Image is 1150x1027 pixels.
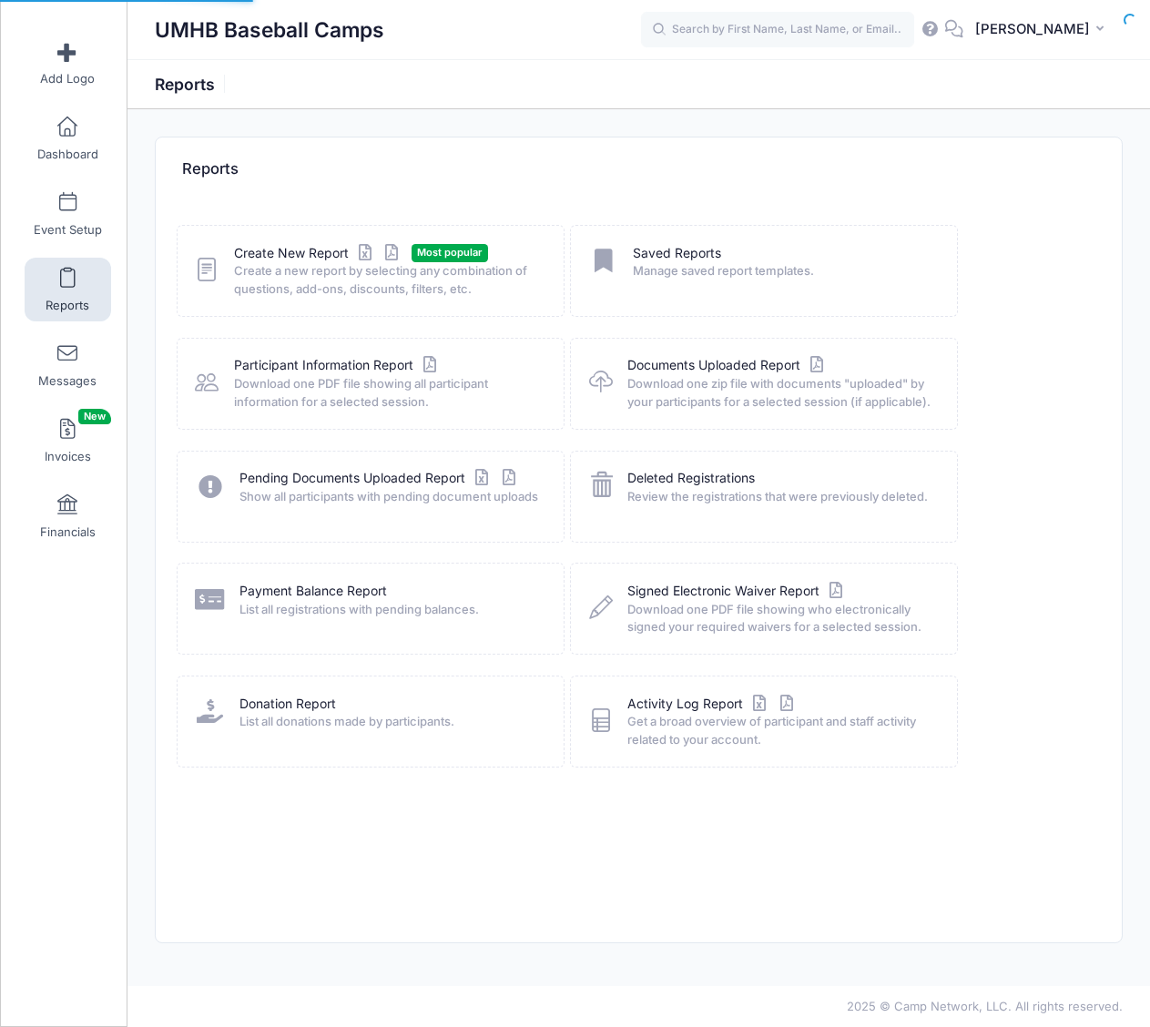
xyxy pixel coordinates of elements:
[963,9,1123,51] button: [PERSON_NAME]
[45,449,91,464] span: Invoices
[641,12,914,48] input: Search by First Name, Last Name, or Email...
[155,75,230,94] h1: Reports
[239,713,540,731] span: List all donations made by participants.
[627,582,847,601] a: Signed Electronic Waiver Report
[412,244,488,261] span: Most popular
[627,601,933,636] span: Download one PDF file showing who electronically signed your required waivers for a selected sess...
[34,222,102,238] span: Event Setup
[234,262,540,298] span: Create a new report by selecting any combination of questions, add-ons, discounts, filters, etc.
[239,695,336,714] a: Donation Report
[627,713,933,748] span: Get a broad overview of participant and staff activity related to your account.
[25,31,111,95] a: Add Logo
[25,107,111,170] a: Dashboard
[38,373,97,389] span: Messages
[46,298,89,313] span: Reports
[234,375,540,411] span: Download one PDF file showing all participant information for a selected session.
[239,601,540,619] span: List all registrations with pending balances.
[627,375,933,411] span: Download one zip file with documents "uploaded" by your participants for a selected session (if a...
[633,262,933,280] span: Manage saved report templates.
[234,356,441,375] a: Participant Information Report
[25,333,111,397] a: Messages
[234,244,403,263] a: Create New Report
[239,488,540,506] span: Show all participants with pending document uploads
[627,356,828,375] a: Documents Uploaded Report
[239,469,520,488] a: Pending Documents Uploaded Report
[627,469,755,488] a: Deleted Registrations
[25,409,111,473] a: InvoicesNew
[40,524,96,540] span: Financials
[25,484,111,548] a: Financials
[627,488,933,506] span: Review the registrations that were previously deleted.
[78,409,111,424] span: New
[182,144,239,196] h4: Reports
[633,244,721,263] a: Saved Reports
[239,582,387,601] a: Payment Balance Report
[155,9,384,51] h1: UMHB Baseball Camps
[37,147,98,162] span: Dashboard
[40,71,95,86] span: Add Logo
[975,19,1090,39] span: [PERSON_NAME]
[25,258,111,321] a: Reports
[25,182,111,246] a: Event Setup
[847,999,1123,1013] span: 2025 © Camp Network, LLC. All rights reserved.
[627,695,798,714] a: Activity Log Report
